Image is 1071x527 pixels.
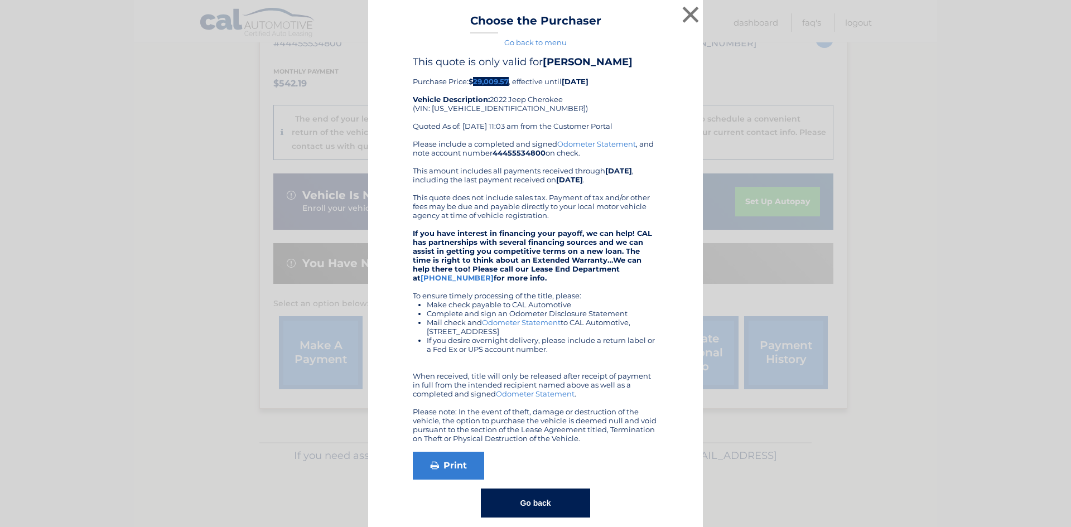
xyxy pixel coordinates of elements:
[482,318,561,327] a: Odometer Statement
[427,309,658,318] li: Complete and sign an Odometer Disclosure Statement
[557,139,636,148] a: Odometer Statement
[413,95,490,104] strong: Vehicle Description:
[504,38,567,47] a: Go back to menu
[470,14,601,33] h3: Choose the Purchaser
[543,56,633,68] b: [PERSON_NAME]
[469,77,509,86] b: $29,009.57
[413,229,652,282] strong: If you have interest in financing your payoff, we can help! CAL has partnerships with several fin...
[605,166,632,175] b: [DATE]
[413,139,658,443] div: Please include a completed and signed , and note account number on check. This amount includes al...
[493,148,546,157] b: 44455534800
[427,318,658,336] li: Mail check and to CAL Automotive, [STREET_ADDRESS]
[413,56,658,139] div: Purchase Price: , effective until 2022 Jeep Cherokee (VIN: [US_VEHICLE_IDENTIFICATION_NUMBER]) Qu...
[556,175,583,184] b: [DATE]
[562,77,588,86] b: [DATE]
[496,389,575,398] a: Odometer Statement
[413,452,484,480] a: Print
[481,489,590,518] button: Go back
[427,336,658,354] li: If you desire overnight delivery, please include a return label or a Fed Ex or UPS account number.
[427,300,658,309] li: Make check payable to CAL Automotive
[679,3,702,26] button: ×
[413,56,658,68] h4: This quote is only valid for
[421,273,494,282] a: [PHONE_NUMBER]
